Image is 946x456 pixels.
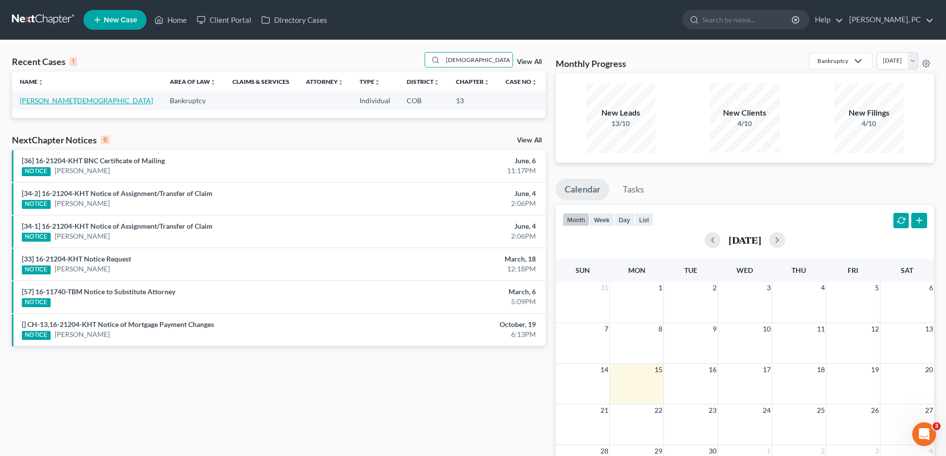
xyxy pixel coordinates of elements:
div: NOTICE [22,200,51,209]
span: Sat [901,266,913,274]
div: New Filings [834,107,904,119]
div: 1 [70,57,77,66]
a: [PERSON_NAME][DEMOGRAPHIC_DATA] [20,96,153,105]
a: Typeunfold_more [360,78,380,85]
a: Calendar [556,179,609,200]
button: list [635,213,654,226]
a: [34-2] 16-21204-KHT Notice of Assignment/Transfer of Claim [22,189,213,197]
div: New Leads [586,107,655,119]
a: View All [517,137,542,144]
span: 10 [762,323,772,335]
div: 6 [101,135,110,144]
span: Mon [628,266,646,274]
input: Search by name... [443,53,512,67]
span: Thu [792,266,806,274]
span: 19 [870,364,880,376]
a: [PERSON_NAME] [55,231,110,241]
div: 12:18PM [371,264,536,274]
span: Wed [736,266,753,274]
i: unfold_more [374,79,380,85]
div: June, 4 [371,221,536,231]
td: Bankruptcy [162,91,224,110]
span: 3 [933,422,941,430]
span: 20 [924,364,934,376]
a: Attorneyunfold_more [306,78,344,85]
a: Directory Cases [256,11,332,29]
div: NOTICE [22,331,51,340]
td: COB [399,91,448,110]
i: unfold_more [38,79,44,85]
i: unfold_more [484,79,490,85]
a: [34-1] 16-21204-KHT Notice of Assignment/Transfer of Claim [22,222,213,230]
a: [PERSON_NAME] [55,198,110,208]
span: Fri [848,266,858,274]
div: 11:17PM [371,166,536,176]
a: Case Nounfold_more [506,78,537,85]
a: Client Portal [192,11,256,29]
i: unfold_more [531,79,537,85]
div: 6:13PM [371,329,536,339]
h2: [DATE] [728,235,761,245]
span: 21 [599,404,609,416]
input: Search by name... [702,10,793,29]
span: 16 [708,364,718,376]
span: 15 [654,364,663,376]
a: Chapterunfold_more [456,78,490,85]
th: Claims & Services [224,71,298,91]
div: March, 6 [371,287,536,297]
span: 27 [924,404,934,416]
div: 2:06PM [371,231,536,241]
span: Sun [576,266,590,274]
td: 13 [448,91,498,110]
a: Districtunfold_more [407,78,439,85]
a: Tasks [614,179,653,200]
span: 14 [599,364,609,376]
div: Recent Cases [12,56,77,67]
a: [PERSON_NAME], PC [844,11,934,29]
span: Tue [684,266,697,274]
a: [33] 16-21204-KHT Notice Request [22,255,131,263]
button: month [563,213,589,226]
a: View All [517,59,542,65]
a: [57] 16-11740-TBM Notice to Substitute Attorney [22,287,175,296]
iframe: Intercom live chat [912,422,936,446]
span: New Case [104,16,137,24]
i: unfold_more [434,79,439,85]
div: 5:09PM [371,297,536,307]
div: October, 19 [371,320,536,329]
span: 6 [928,282,934,294]
a: Nameunfold_more [20,78,44,85]
button: day [614,213,635,226]
h3: Monthly Progress [556,58,626,69]
div: June, 6 [371,156,536,166]
div: 2:06PM [371,198,536,208]
div: Bankruptcy [817,57,848,65]
span: 11 [816,323,826,335]
a: [PERSON_NAME] [55,329,110,339]
div: June, 4 [371,189,536,198]
span: 4 [820,282,826,294]
button: week [589,213,614,226]
span: 25 [816,404,826,416]
div: NOTICE [22,298,51,307]
span: 18 [816,364,826,376]
td: Individual [352,91,399,110]
i: unfold_more [210,79,216,85]
div: NextChapter Notices [12,134,110,146]
span: 7 [603,323,609,335]
a: [PERSON_NAME] [55,166,110,176]
span: 26 [870,404,880,416]
span: 8 [657,323,663,335]
span: 17 [762,364,772,376]
span: 12 [870,323,880,335]
a: Help [810,11,843,29]
div: March, 18 [371,254,536,264]
div: NOTICE [22,233,51,242]
span: 2 [712,282,718,294]
span: 3 [766,282,772,294]
a: [] CH-13,16-21204-KHT Notice of Mortgage Payment Changes [22,320,214,328]
div: NOTICE [22,265,51,274]
span: 23 [708,404,718,416]
a: [36] 16-21204-KHT BNC Certificate of Mailing [22,156,165,165]
span: 31 [599,282,609,294]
